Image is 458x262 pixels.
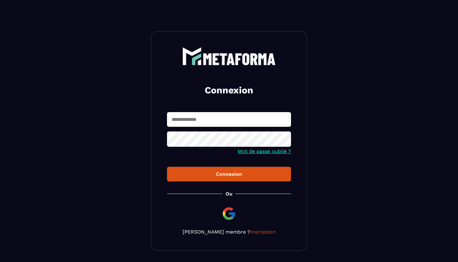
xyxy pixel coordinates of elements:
div: Connexion [172,171,286,177]
p: Ou [226,191,232,197]
img: google [222,206,236,221]
a: Mot de passe oublié ? [238,148,291,154]
a: Inscription [250,229,276,235]
p: [PERSON_NAME] membre ? [167,229,291,235]
button: Connexion [167,167,291,181]
a: logo [167,47,291,65]
img: logo [182,47,276,65]
h2: Connexion [174,84,284,96]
